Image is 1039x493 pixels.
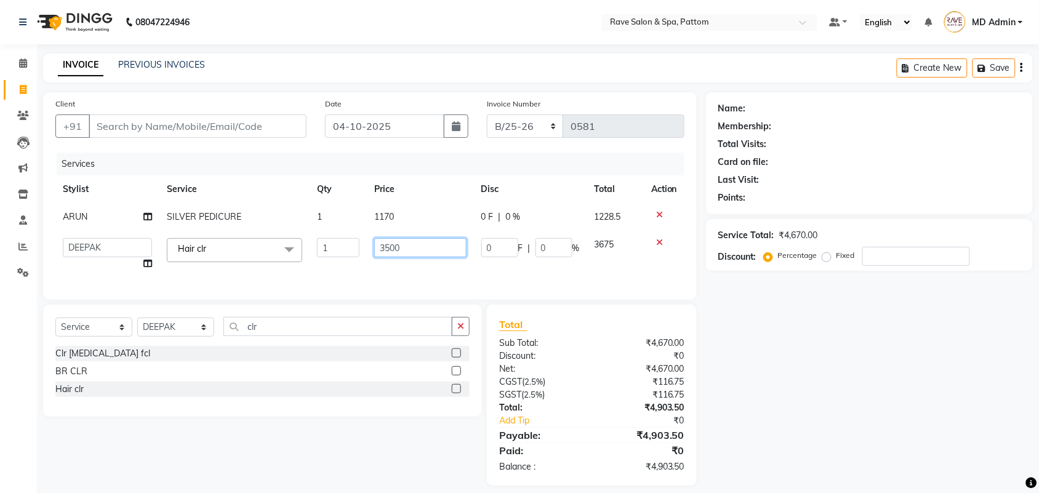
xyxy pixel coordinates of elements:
div: ₹4,670.00 [779,229,818,242]
div: Points: [718,191,746,204]
th: Total [587,175,644,203]
th: Qty [310,175,367,203]
button: +91 [55,114,90,138]
div: ₹116.75 [592,388,694,401]
div: BR CLR [55,365,87,378]
div: Net: [490,363,592,375]
span: | [528,242,531,255]
div: Total: [490,401,592,414]
button: Create New [897,58,968,78]
div: ₹116.75 [592,375,694,388]
span: ARUN [63,211,87,222]
div: ₹4,903.50 [592,460,694,473]
span: F [518,242,523,255]
th: Action [644,175,684,203]
div: Total Visits: [718,138,767,151]
div: Service Total: [718,229,774,242]
span: 2.5% [524,390,542,399]
div: Services [57,153,694,175]
div: Name: [718,102,746,115]
span: SILVER PEDICURE [167,211,241,222]
div: ( ) [490,388,592,401]
a: INVOICE [58,54,103,76]
div: ( ) [490,375,592,388]
input: Search by Name/Mobile/Email/Code [89,114,307,138]
th: Service [159,175,310,203]
div: ₹4,903.50 [592,401,694,414]
button: Save [973,58,1016,78]
div: Paid: [490,443,592,458]
a: PREVIOUS INVOICES [118,59,205,70]
div: Discount: [490,350,592,363]
th: Disc [474,175,587,203]
span: Total [499,318,528,331]
label: Fixed [836,250,855,261]
span: 1228.5 [595,211,621,222]
img: MD Admin [944,11,966,33]
span: CGST [499,376,522,387]
div: ₹0 [592,443,694,458]
span: % [572,242,580,255]
div: ₹4,670.00 [592,337,694,350]
div: Card on file: [718,156,769,169]
div: Membership: [718,120,772,133]
div: Balance : [490,460,592,473]
span: MD Admin [972,16,1016,29]
img: logo [31,5,116,39]
div: Payable: [490,428,592,443]
input: Search or Scan [223,317,452,336]
div: ₹0 [592,350,694,363]
th: Stylist [55,175,159,203]
span: 0 F [481,210,494,223]
span: SGST [499,389,521,400]
span: Hair clr [178,243,206,254]
div: Discount: [718,251,756,263]
div: Sub Total: [490,337,592,350]
span: 3675 [595,239,614,250]
div: ₹4,903.50 [592,428,694,443]
span: | [499,210,501,223]
a: Add Tip [490,414,609,427]
label: Percentage [778,250,817,261]
label: Client [55,98,75,110]
div: Clr [MEDICAL_DATA] fcl [55,347,150,360]
span: 2.5% [524,377,543,387]
span: 1170 [374,211,394,222]
div: Last Visit: [718,174,760,186]
label: Date [325,98,342,110]
label: Invoice Number [487,98,540,110]
span: 0 % [506,210,521,223]
b: 08047224946 [135,5,190,39]
th: Price [367,175,473,203]
span: 1 [317,211,322,222]
div: Hair clr [55,383,84,396]
a: x [206,243,212,254]
div: ₹4,670.00 [592,363,694,375]
div: ₹0 [609,414,694,427]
